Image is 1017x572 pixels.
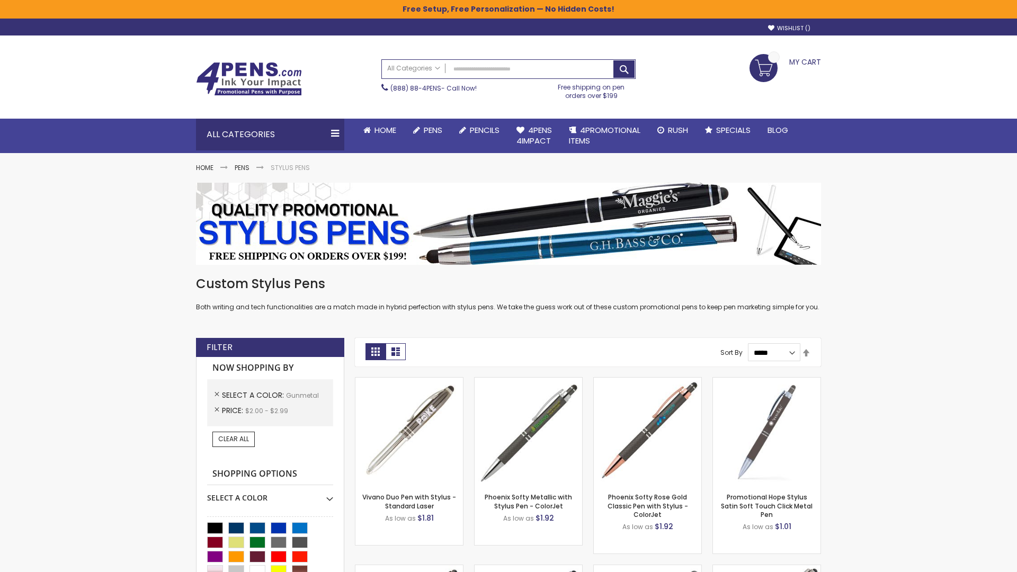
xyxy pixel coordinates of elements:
img: Promotional Hope Stylus Satin Soft Touch Click Metal Pen-Gunmetal [713,378,820,485]
span: $1.01 [775,521,791,532]
h1: Custom Stylus Pens [196,275,821,292]
a: Phoenix Softy Metallic with Stylus Pen - ColorJet [485,493,572,510]
label: Sort By [720,348,743,357]
span: As low as [622,522,653,531]
a: Clear All [212,432,255,446]
span: Pens [424,124,442,136]
span: $2.00 - $2.99 [245,406,288,415]
a: Phoenix Softy Metallic with Stylus Pen - ColorJet-Gunmetal [475,377,582,386]
strong: Filter [207,342,233,353]
span: Pencils [470,124,499,136]
img: Phoenix Softy Rose Gold Classic Pen with Stylus - ColorJet-Gunmetal [594,378,701,485]
span: - Call Now! [390,84,477,93]
a: Home [196,163,213,172]
a: Phoenix Softy Rose Gold Classic Pen with Stylus - ColorJet [608,493,688,519]
a: (888) 88-4PENS [390,84,441,93]
span: Specials [716,124,751,136]
span: Select A Color [222,390,286,400]
span: Gunmetal [286,391,319,400]
a: Wishlist [768,24,810,32]
span: Blog [768,124,788,136]
span: $1.81 [417,513,434,523]
span: $1.92 [655,521,673,532]
span: All Categories [387,64,440,73]
img: 4Pens Custom Pens and Promotional Products [196,62,302,96]
div: Free shipping on pen orders over $199 [547,79,636,100]
strong: Stylus Pens [271,163,310,172]
a: Pencils [451,119,508,142]
div: All Categories [196,119,344,150]
span: Clear All [218,434,249,443]
img: Phoenix Softy Metallic with Stylus Pen - ColorJet-Gunmetal [475,378,582,485]
a: Promotional Hope Stylus Satin Soft Touch Click Metal Pen [721,493,813,519]
a: Home [355,119,405,142]
span: Price [222,405,245,416]
a: Blog [759,119,797,142]
strong: Now Shopping by [207,357,333,379]
span: Rush [668,124,688,136]
div: Select A Color [207,485,333,503]
a: 4Pens4impact [508,119,560,153]
img: Stylus Pens [196,183,821,265]
a: All Categories [382,60,445,77]
span: As low as [743,522,773,531]
a: 4PROMOTIONALITEMS [560,119,649,153]
div: Both writing and tech functionalities are a match made in hybrid perfection with stylus pens. We ... [196,275,821,312]
span: Home [374,124,396,136]
strong: Shopping Options [207,463,333,486]
a: Vivano Duo Pen with Stylus - Standard Laser-Gunmetal [355,377,463,386]
span: $1.92 [536,513,554,523]
a: Rush [649,119,697,142]
span: 4Pens 4impact [516,124,552,146]
a: Pens [235,163,249,172]
span: As low as [503,514,534,523]
a: Phoenix Softy Rose Gold Classic Pen with Stylus - ColorJet-Gunmetal [594,377,701,386]
img: Vivano Duo Pen with Stylus - Standard Laser-Gunmetal [355,378,463,485]
strong: Grid [365,343,386,360]
a: Pens [405,119,451,142]
a: Promotional Hope Stylus Satin Soft Touch Click Metal Pen-Gunmetal [713,377,820,386]
span: As low as [385,514,416,523]
span: 4PROMOTIONAL ITEMS [569,124,640,146]
a: Specials [697,119,759,142]
a: Vivano Duo Pen with Stylus - Standard Laser [362,493,456,510]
